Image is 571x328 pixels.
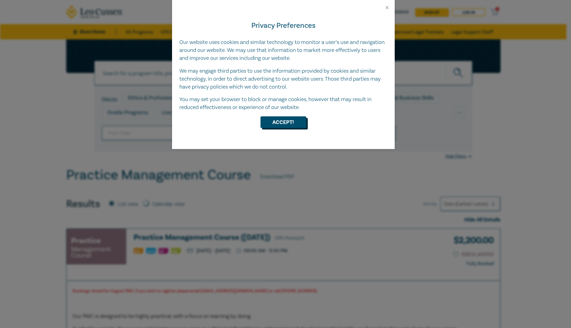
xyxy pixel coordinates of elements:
button: Accept! [260,116,306,128]
p: You may set your browser to block or manage cookies, however that may result in reduced effective... [179,96,387,111]
h4: Privacy Preferences [179,20,387,31]
p: We may engage third parties to use the information provided by cookies and similar technology, in... [179,67,387,91]
p: Our website uses cookies and similar technology to monitor a user’s use and navigation around our... [179,38,387,62]
button: Close [384,5,390,10]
